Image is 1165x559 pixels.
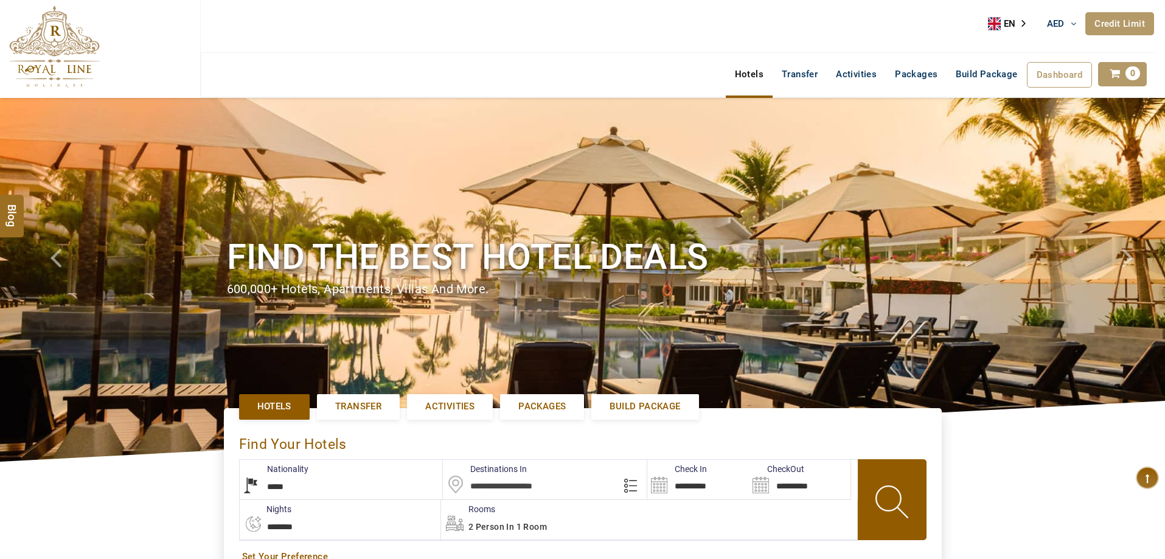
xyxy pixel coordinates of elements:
span: Packages [518,400,566,413]
img: The Royal Line Holidays [9,5,100,88]
a: Packages [886,62,947,86]
span: AED [1047,18,1065,29]
a: EN [988,15,1034,33]
span: Hotels [257,400,291,413]
a: Activities [407,394,493,419]
div: Find Your Hotels [239,423,927,459]
label: Destinations In [443,463,527,475]
a: Hotels [726,62,773,86]
aside: Language selected: English [988,15,1034,33]
input: Search [749,460,850,499]
a: Build Package [591,394,698,419]
a: Transfer [317,394,400,419]
span: Activities [425,400,475,413]
a: Build Package [947,62,1026,86]
span: Blog [4,204,20,215]
label: Rooms [441,503,495,515]
label: CheckOut [749,463,804,475]
a: Activities [827,62,886,86]
h1: Find the best hotel deals [227,234,939,280]
span: Build Package [610,400,680,413]
a: 0 [1098,62,1147,86]
input: Search [647,460,749,499]
span: 2 Person in 1 Room [468,522,547,532]
label: Check In [647,463,707,475]
span: Dashboard [1037,69,1083,80]
a: Credit Limit [1085,12,1154,35]
a: Transfer [773,62,827,86]
div: Language [988,15,1034,33]
span: 0 [1125,66,1140,80]
span: Transfer [335,400,381,413]
a: Hotels [239,394,310,419]
label: Nationality [240,463,308,475]
a: Packages [500,394,584,419]
label: nights [239,503,291,515]
div: 600,000+ hotels, apartments, villas and more. [227,280,939,298]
